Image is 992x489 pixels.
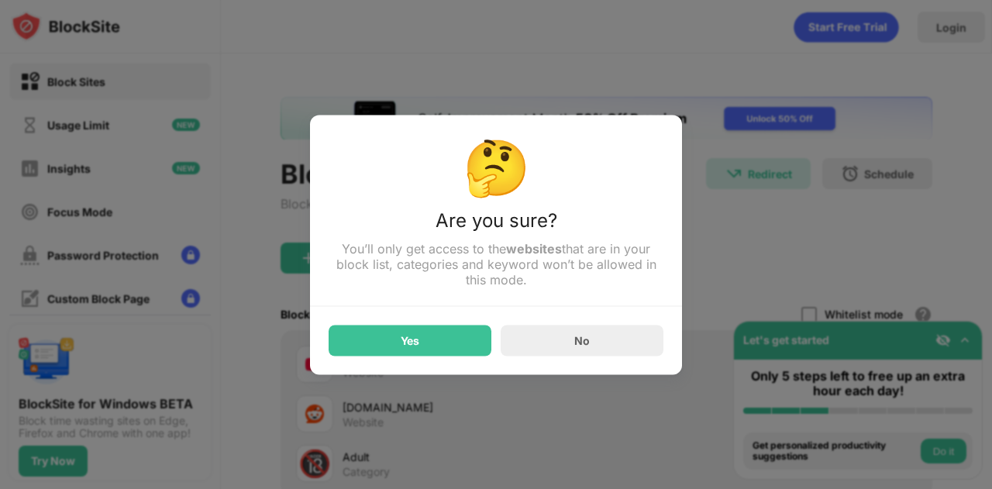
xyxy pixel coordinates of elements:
div: Are you sure? [329,208,663,240]
div: No [574,334,590,347]
strong: websites [506,240,562,256]
div: Yes [401,334,419,346]
div: 🤔 [329,133,663,199]
div: You’ll only get access to the that are in your block list, categories and keyword won’t be allowe... [329,240,663,287]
